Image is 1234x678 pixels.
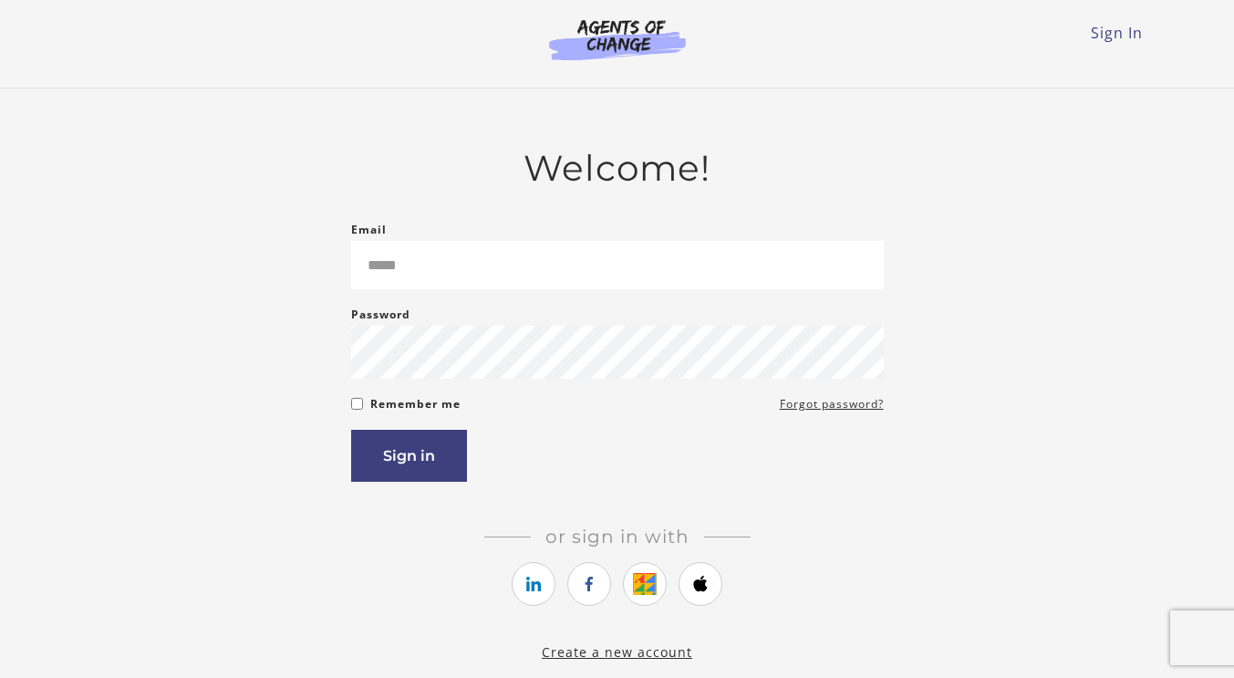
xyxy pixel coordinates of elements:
img: Agents of Change Logo [530,18,705,60]
a: https://courses.thinkific.com/users/auth/apple?ss%5Breferral%5D=&ss%5Buser_return_to%5D=&ss%5Bvis... [679,562,722,606]
label: Email [351,219,387,241]
a: https://courses.thinkific.com/users/auth/linkedin?ss%5Breferral%5D=&ss%5Buser_return_to%5D=&ss%5B... [512,562,555,606]
a: Forgot password? [780,393,884,415]
span: Or sign in with [531,526,704,548]
a: https://courses.thinkific.com/users/auth/facebook?ss%5Breferral%5D=&ss%5Buser_return_to%5D=&ss%5B... [567,562,611,606]
label: Remember me [370,393,461,415]
h2: Welcome! [351,147,884,190]
a: https://courses.thinkific.com/users/auth/google?ss%5Breferral%5D=&ss%5Buser_return_to%5D=&ss%5Bvi... [623,562,667,606]
button: Sign in [351,430,467,482]
a: Create a new account [542,643,692,661]
label: Password [351,304,410,326]
a: Sign In [1091,23,1143,43]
